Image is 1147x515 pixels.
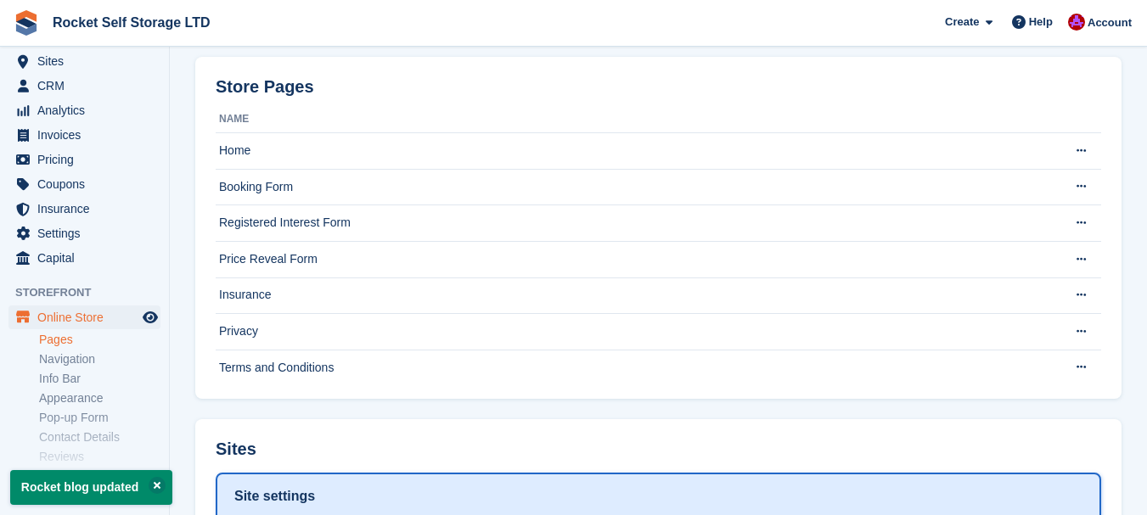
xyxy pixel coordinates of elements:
[39,429,160,445] a: Contact Details
[8,98,160,122] a: menu
[37,148,139,171] span: Pricing
[39,449,160,465] a: Reviews
[37,221,139,245] span: Settings
[8,197,160,221] a: menu
[37,305,139,329] span: Online Store
[1029,14,1053,31] span: Help
[8,123,160,147] a: menu
[216,169,1057,205] td: Booking Form
[216,277,1057,314] td: Insurance
[8,148,160,171] a: menu
[15,284,169,301] span: Storefront
[8,305,160,329] a: menu
[37,197,139,221] span: Insurance
[39,410,160,426] a: Pop-up Form
[216,77,314,97] h2: Store Pages
[8,246,160,270] a: menu
[216,314,1057,350] td: Privacy
[8,221,160,245] a: menu
[37,246,139,270] span: Capital
[216,350,1057,385] td: Terms and Conditions
[216,205,1057,242] td: Registered Interest Form
[46,8,217,36] a: Rocket Self Storage LTD
[8,74,160,98] a: menu
[14,10,39,36] img: stora-icon-8386f47178a22dfd0bd8f6a31ec36ba5ce8667c1dd55bd0f319d3a0aa187defe.svg
[216,106,1057,133] th: Name
[8,49,160,73] a: menu
[216,133,1057,170] td: Home
[37,74,139,98] span: CRM
[8,172,160,196] a: menu
[39,371,160,387] a: Info Bar
[216,241,1057,277] td: Price Reveal Form
[945,14,979,31] span: Create
[234,486,315,507] h1: Site settings
[39,351,160,367] a: Navigation
[37,172,139,196] span: Coupons
[1068,14,1085,31] img: Lee Tresadern
[39,332,160,348] a: Pages
[10,470,172,505] p: Rocket blog updated
[39,390,160,406] a: Appearance
[216,439,256,459] h2: Sites
[1088,14,1132,31] span: Account
[37,123,139,147] span: Invoices
[37,98,139,122] span: Analytics
[37,49,139,73] span: Sites
[140,307,160,327] a: Preview store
